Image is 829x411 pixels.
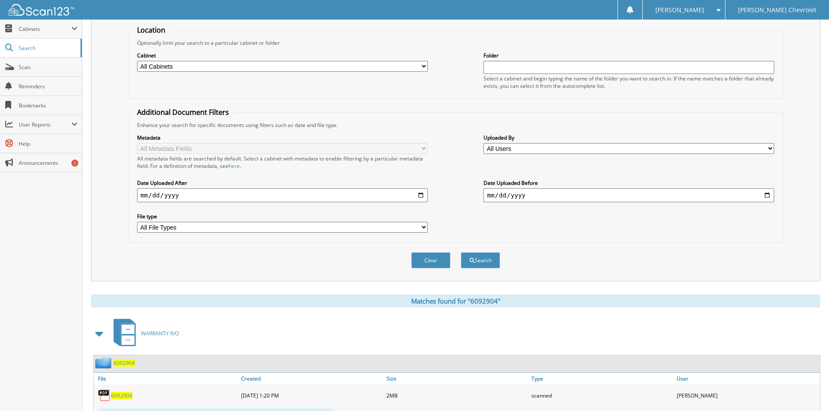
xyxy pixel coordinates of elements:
[19,44,76,52] span: Search
[19,159,77,167] span: Announcements
[483,188,774,202] input: end
[675,387,820,404] div: [PERSON_NAME]
[239,373,384,384] a: Created
[133,39,779,47] div: Optionally limit your search to a particular cabinet or folder
[384,387,530,404] div: 2MB
[19,63,77,71] span: Scan
[133,107,233,117] legend: Additional Document Filters
[137,155,428,170] div: All metadata fields are searched by default. Select a cabinet with metadata to enable filtering b...
[529,387,675,404] div: scanned
[483,75,774,90] div: Select a cabinet and begin typing the name of the folder you want to search in. If the name match...
[19,102,77,109] span: Bookmarks
[461,252,500,268] button: Search
[71,160,78,167] div: 1
[137,134,428,141] label: Metadata
[228,162,240,170] a: here
[785,369,829,411] iframe: Chat Widget
[529,373,675,384] a: Type
[137,52,428,59] label: Cabinet
[133,121,779,129] div: Enhance your search for specific documents using filters such as date and file type.
[94,373,239,384] a: File
[738,7,816,13] span: [PERSON_NAME] Chevrolet
[675,373,820,384] a: User
[483,52,774,59] label: Folder
[98,389,111,402] img: PDF.png
[19,140,77,147] span: Help
[19,83,77,90] span: Reminders
[111,392,132,399] a: 6092904
[108,316,179,351] a: WARRANTY R/O
[239,387,384,404] div: [DATE] 1:20 PM
[19,25,71,33] span: Cabinets
[137,213,428,220] label: File type
[137,179,428,187] label: Date Uploaded After
[133,25,170,35] legend: Location
[483,179,774,187] label: Date Uploaded Before
[9,4,74,16] img: scan123-logo-white.svg
[114,359,135,367] a: 6092904
[95,358,114,368] img: folder2.png
[19,121,71,128] span: User Reports
[655,7,704,13] span: [PERSON_NAME]
[411,252,450,268] button: Clear
[91,294,820,307] div: Matches found for "6092904"
[483,134,774,141] label: Uploaded By
[137,188,428,202] input: start
[384,373,530,384] a: Size
[141,330,179,337] span: WARRANTY R/O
